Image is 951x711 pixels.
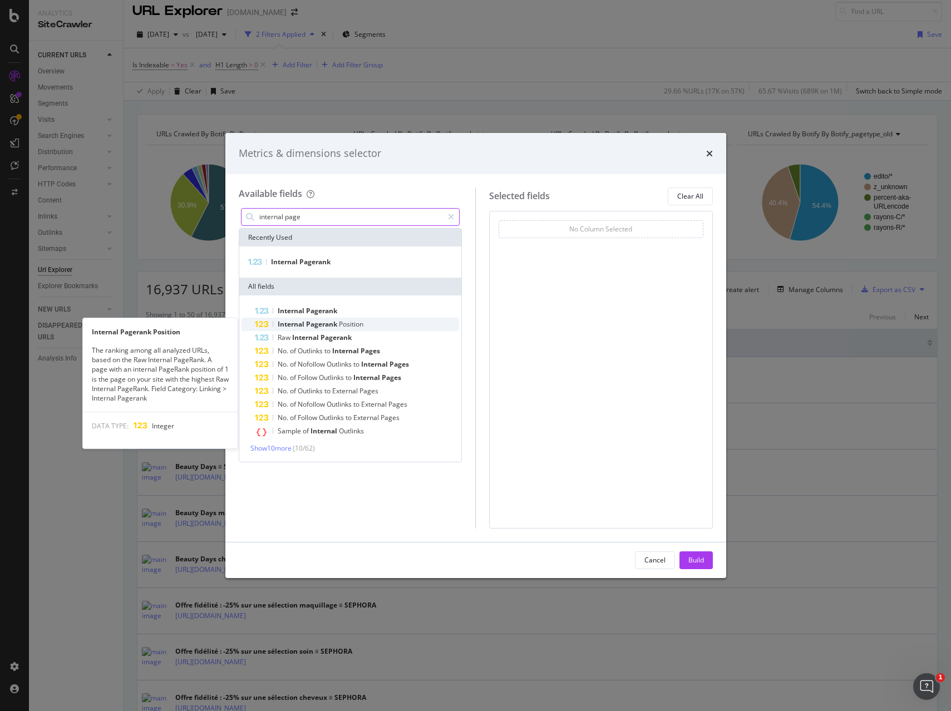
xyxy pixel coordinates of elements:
span: Show 10 more [250,443,292,453]
button: Clear All [668,187,713,205]
span: Outlinks [339,426,364,436]
span: Pages [381,413,400,422]
span: External [361,399,388,409]
span: Pagerank [299,257,331,266]
span: Outlinks [298,346,324,355]
div: All fields [239,278,462,295]
span: to [324,346,332,355]
span: Pages [388,399,407,409]
span: Raw [278,333,292,342]
span: Position [339,319,363,329]
span: of [290,359,298,369]
span: Internal [361,359,390,369]
button: Cancel [635,551,675,569]
span: No. [278,386,290,396]
span: No. [278,359,290,369]
span: of [290,346,298,355]
span: Pages [390,359,409,369]
div: modal [225,133,726,578]
span: Internal [353,373,382,382]
span: Outlinks [319,413,346,422]
span: Pagerank [306,306,337,315]
div: The ranking among all analyzed URLs, based on the Raw Internal PageRank. A page with an internal ... [83,345,238,403]
span: of [290,399,298,409]
span: ( 10 / 62 ) [293,443,315,453]
span: No. [278,346,290,355]
span: Outlinks [327,399,353,409]
span: Follow [298,373,319,382]
span: Pagerank [306,319,339,329]
div: No Column Selected [569,224,632,234]
span: Internal [292,333,321,342]
span: Nofollow [298,359,327,369]
span: 1 [936,673,945,682]
span: Internal [311,426,339,436]
span: External [332,386,359,396]
span: Pages [382,373,401,382]
span: to [353,399,361,409]
span: of [290,386,298,396]
span: to [346,413,353,422]
span: Internal [278,306,306,315]
span: Outlinks [319,373,346,382]
div: Build [688,555,704,565]
span: Internal [278,319,306,329]
span: of [290,413,298,422]
div: Internal Pagerank Position [83,327,238,337]
span: Pages [359,386,378,396]
span: of [290,373,298,382]
span: No. [278,373,290,382]
span: Internal [271,257,299,266]
span: External [353,413,381,422]
div: Metrics & dimensions selector [239,146,381,161]
span: Pages [361,346,380,355]
span: No. [278,413,290,422]
span: Outlinks [327,359,353,369]
span: Follow [298,413,319,422]
div: times [706,146,713,161]
div: Available fields [239,187,302,200]
input: Search by field name [258,209,444,225]
span: Internal [332,346,361,355]
button: Build [679,551,713,569]
span: of [303,426,311,436]
div: Clear All [677,191,703,201]
div: Cancel [644,555,666,565]
span: to [353,359,361,369]
span: to [324,386,332,396]
span: Nofollow [298,399,327,409]
iframe: Intercom live chat [913,673,940,700]
div: Recently Used [239,229,462,246]
span: Sample [278,426,303,436]
span: No. [278,399,290,409]
span: Pagerank [321,333,352,342]
div: Selected fields [489,190,550,203]
span: Outlinks [298,386,324,396]
span: to [346,373,353,382]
